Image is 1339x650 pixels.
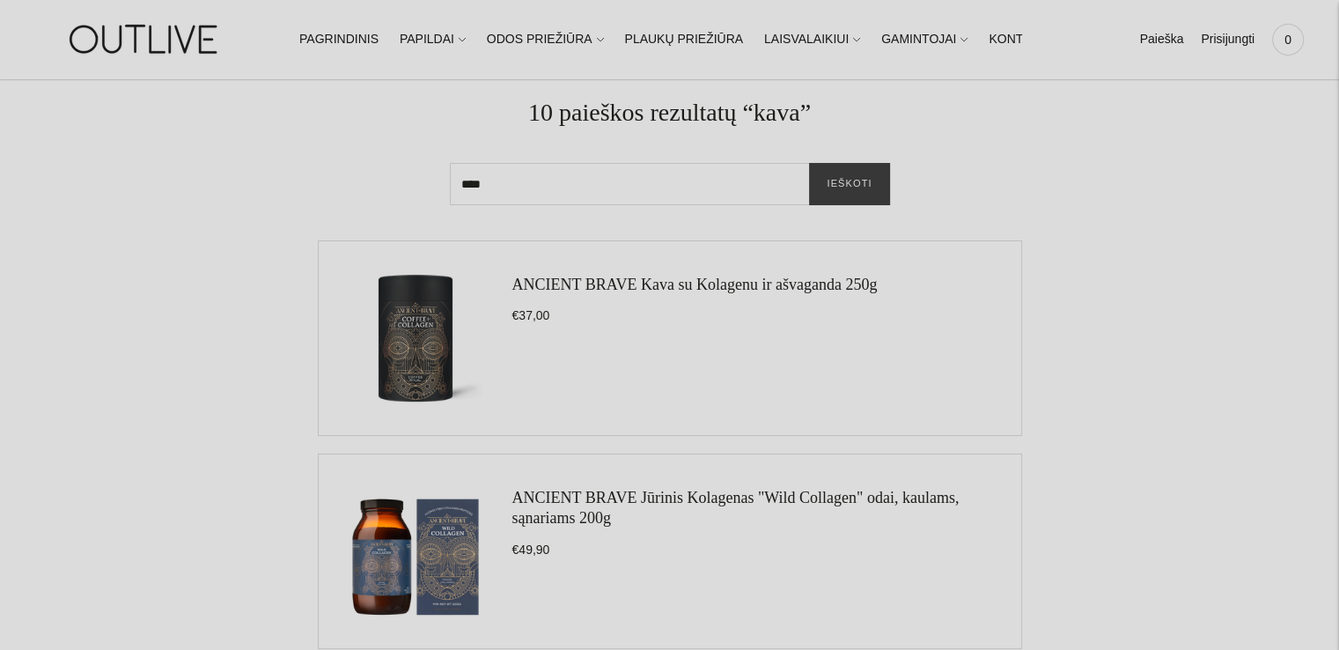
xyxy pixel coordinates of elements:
[70,97,1269,128] h1: 10 paieškos rezultatų “kava”
[35,9,255,70] img: OUTLIVE
[881,20,967,59] a: GAMINTOJAI
[1139,20,1183,59] a: Paieška
[764,20,860,59] a: LAISVALAIKIUI
[1276,27,1300,52] span: 0
[1272,20,1304,59] a: 0
[1201,20,1254,59] a: Prisijungti
[989,20,1056,59] a: KONTAKTAI
[487,20,604,59] a: ODOS PRIEŽIŪRA
[624,20,743,59] a: PLAUKŲ PRIEŽIŪRA
[299,20,379,59] a: PAGRINDINIS
[512,489,960,527] a: ANCIENT BRAVE Jūrinis Kolagenas "Wild Collagen" odai, kaulams, sąnariams 200g
[809,163,889,205] button: Ieškoti
[512,543,550,557] span: €49,90
[512,308,550,322] span: €37,00
[512,276,878,293] a: ANCIENT BRAVE Kava su Kolagenu ir ašvaganda 250g
[400,20,466,59] a: PAPILDAI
